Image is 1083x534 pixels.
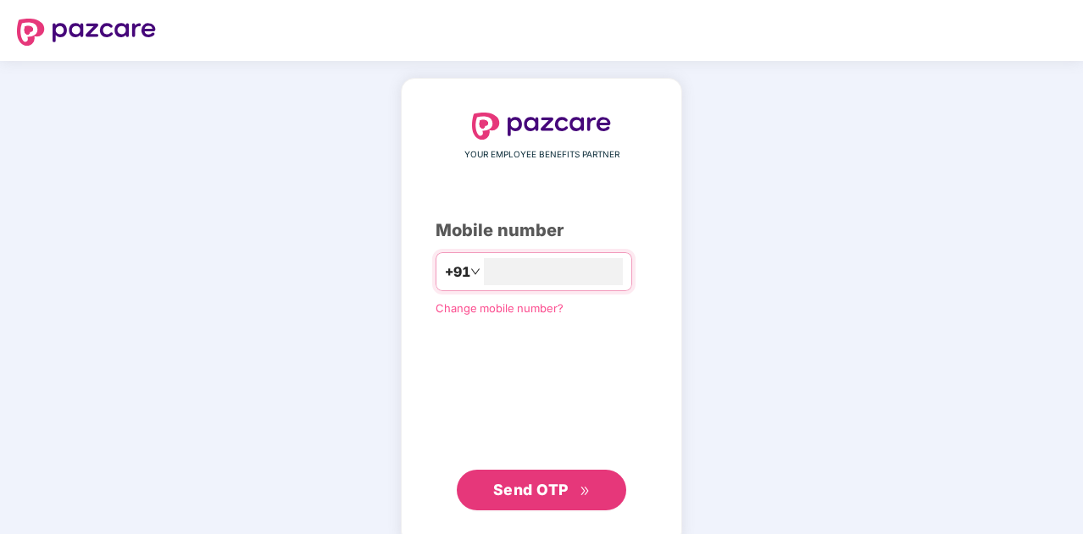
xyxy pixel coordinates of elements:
a: Change mobile number? [436,301,564,315]
span: down [470,267,480,277]
img: logo [17,19,156,46]
img: logo [472,113,611,140]
span: Send OTP [493,481,569,498]
span: YOUR EMPLOYEE BENEFITS PARTNER [464,148,619,162]
button: Send OTPdouble-right [457,470,626,510]
span: double-right [580,486,591,497]
span: +91 [445,261,470,283]
div: Mobile number [436,217,647,244]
